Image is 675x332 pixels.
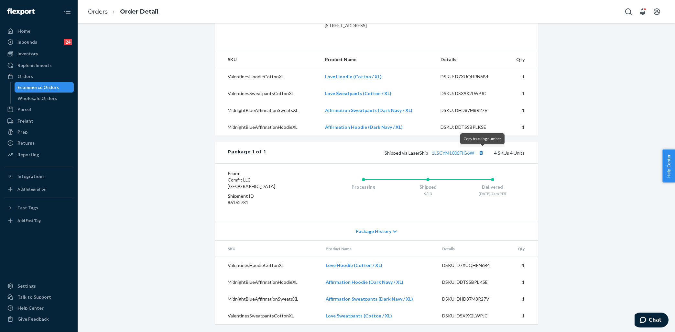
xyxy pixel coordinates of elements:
[17,283,36,289] div: Settings
[4,292,74,302] button: Talk to Support
[325,91,391,96] a: Love Sweatpants (Cotton / XL)
[508,257,538,274] td: 1
[215,291,321,307] td: MidnightBlueAffirmationSweatsXL
[435,51,506,68] th: Details
[356,228,391,235] span: Package History
[506,51,538,68] th: Qty
[4,184,74,194] a: Add Integration
[441,107,501,114] div: DSKU: DHD87M8R27V
[441,73,501,80] div: DSKU: D7XUQHRN6B4
[4,281,74,291] a: Settings
[228,177,276,189] span: Comfrt LLC [GEOGRAPHIC_DATA]
[326,296,413,302] a: Affirmation Sweatpants (Dark Navy / XL)
[331,184,396,190] div: Processing
[18,84,59,91] div: Ecommerce Orders
[4,60,74,71] a: Replenishments
[4,138,74,148] a: Returns
[215,85,320,102] td: ValentinesSweatpantsCottonXL
[622,5,635,18] button: Open Search Box
[4,216,74,226] a: Add Fast Tag
[17,316,49,322] div: Give Feedback
[506,68,538,85] td: 1
[17,50,38,57] div: Inventory
[4,116,74,126] a: Freight
[228,199,305,206] dd: 86162781
[508,291,538,307] td: 1
[17,39,37,45] div: Inbounds
[17,173,45,180] div: Integrations
[325,74,382,79] a: Love Hoodie (Cotton / XL)
[7,8,35,15] img: Flexport logo
[17,28,30,34] div: Home
[442,262,503,269] div: DSKU: D7XUQHRN6B4
[4,127,74,137] a: Prep
[4,26,74,36] a: Home
[18,95,57,102] div: Wholesale Orders
[15,82,74,93] a: Ecommerce Orders
[266,149,525,157] div: 4 SKUs 4 Units
[441,90,501,97] div: DSKU: DSX9X2LWPJC
[326,313,392,318] a: Love Sweatpants (Cotton / XL)
[4,37,74,47] a: Inbounds24
[326,262,382,268] a: Love Hoodie (Cotton / XL)
[635,313,669,329] iframe: Opens a widget where you can chat to one of our agents
[4,303,74,313] a: Help Center
[326,279,403,285] a: Affirmation Hoodie (Dark Navy / XL)
[463,136,501,141] span: Copy tracking number
[17,218,41,223] div: Add Fast Tag
[228,149,266,157] div: Package 1 of 1
[17,129,27,135] div: Prep
[321,241,437,257] th: Product Name
[320,51,435,68] th: Product Name
[4,104,74,115] a: Parcel
[506,119,538,136] td: 1
[4,203,74,213] button: Fast Tags
[432,150,474,156] a: 1LSCYM1005FIG6W
[228,193,305,199] dt: Shipment ID
[396,191,460,196] div: 9/13
[88,8,108,15] a: Orders
[662,149,675,183] button: Help Center
[17,118,33,124] div: Freight
[215,51,320,68] th: SKU
[17,140,35,146] div: Returns
[325,107,412,113] a: Affirmation Sweatpants (Dark Navy / XL)
[437,241,508,257] th: Details
[508,241,538,257] th: Qty
[83,2,164,21] ol: breadcrumbs
[17,106,31,113] div: Parcel
[477,149,485,157] button: Copy tracking number
[215,119,320,136] td: MidnightBlueAffirmationHoodieXL
[508,307,538,324] td: 1
[120,8,158,15] a: Order Detail
[215,307,321,324] td: ValentinesSweatpantsCottonXL
[4,71,74,82] a: Orders
[4,171,74,182] button: Integrations
[4,149,74,160] a: Reporting
[17,294,51,300] div: Talk to Support
[17,73,33,80] div: Orders
[325,124,403,130] a: Affirmation Hoodie (Dark Navy / XL)
[4,49,74,59] a: Inventory
[506,102,538,119] td: 1
[650,5,663,18] button: Open account menu
[396,184,460,190] div: Shipped
[17,186,46,192] div: Add Integration
[15,93,74,104] a: Wholesale Orders
[385,150,485,156] span: Shipped via LaserShip
[17,151,39,158] div: Reporting
[17,305,44,311] div: Help Center
[508,274,538,291] td: 1
[442,279,503,285] div: DSKU: DDTSSBPLKSE
[215,102,320,119] td: MidnightBlueAffirmationSweatsXL
[460,184,525,190] div: Delivered
[215,68,320,85] td: ValentinesHoodieCottonXL
[506,85,538,102] td: 1
[442,296,503,302] div: DSKU: DHD87M8R27V
[442,313,503,319] div: DSKU: DSX9X2LWPJC
[636,5,649,18] button: Open notifications
[4,314,74,324] button: Give Feedback
[215,241,321,257] th: SKU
